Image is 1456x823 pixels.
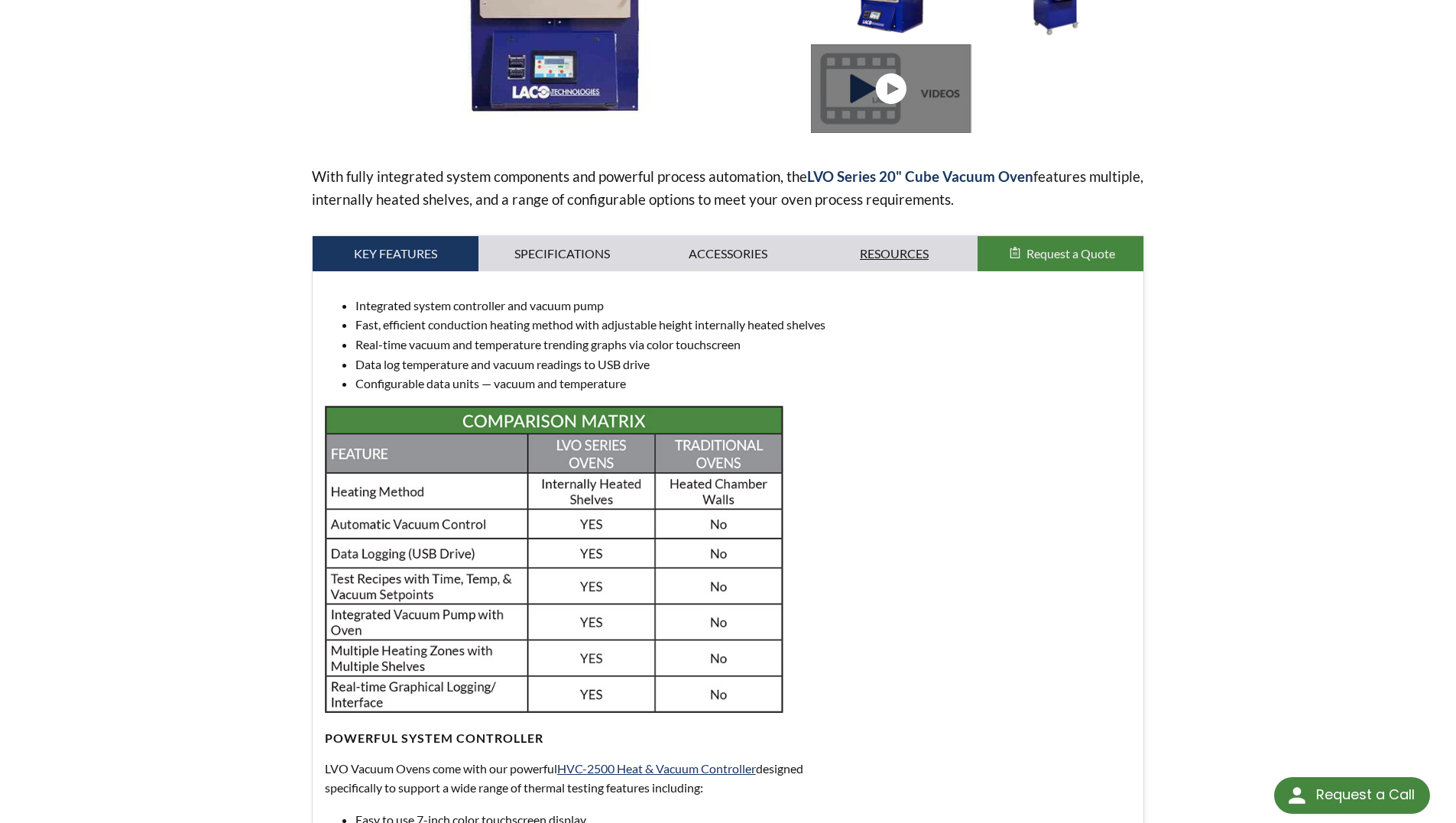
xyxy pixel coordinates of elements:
p: With fully integrated system components and powerful process automation, the features multiple, i... [312,165,1145,211]
div: Request a Call [1316,777,1415,812]
a: Key Features [313,236,479,271]
span: Request a Quote [1026,246,1115,261]
strong: LVO Series 20" Cube Vacuum Oven [807,167,1033,185]
h4: POWERFUL SYSTEM CONTROLLER [325,731,1132,747]
li: Real-time vacuum and temperature trending graphs via color touchscreen [355,335,1132,355]
p: LVO Vacuum Ovens come with our powerful designed specifically to support a wide range of thermal ... [325,759,837,798]
li: Configurable data units — vacuum and temperature [355,374,1132,394]
button: Request a Quote [978,236,1144,271]
li: Data log temperature and vacuum readings to USB drive [355,355,1132,374]
li: Integrated system controller and vacuum pump [355,296,1132,316]
a: Accessories [645,236,812,271]
a: Resources [811,236,978,271]
li: Fast, efficient conduction heating method with adjustable height internally heated shelves [355,315,1132,335]
div: Request a Call [1274,777,1430,814]
img: round button [1285,783,1309,808]
a: Specifications [478,236,645,271]
a: HVC-2500 Heat & Vacuum Controller [557,761,756,776]
img: LVO-comp1.jpg [325,406,783,714]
